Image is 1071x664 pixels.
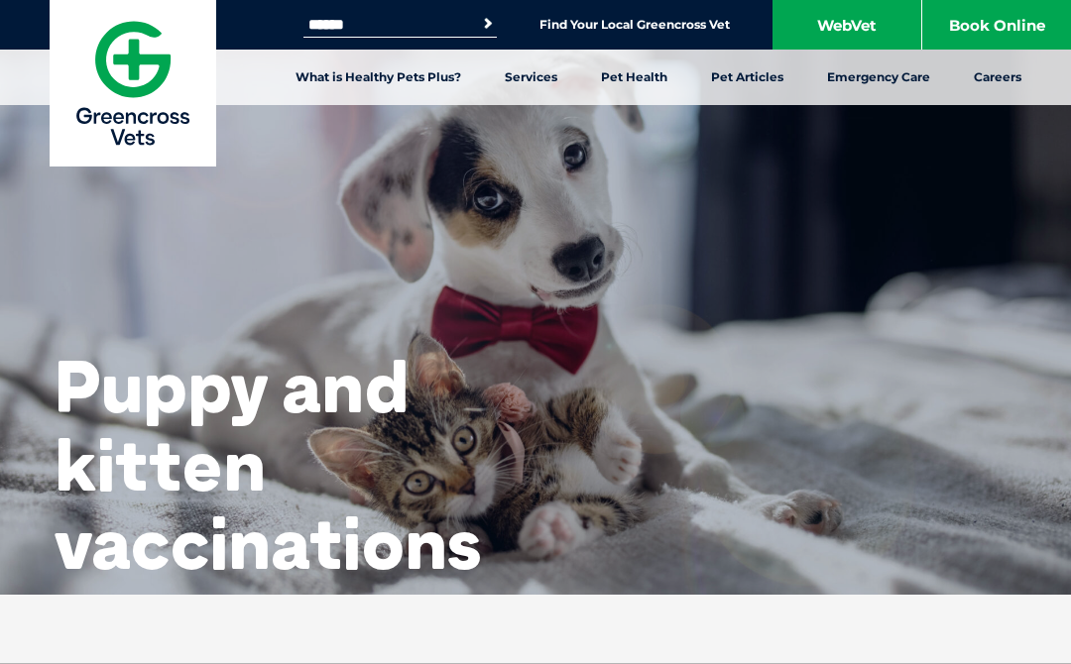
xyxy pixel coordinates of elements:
[689,50,805,105] a: Pet Articles
[579,50,689,105] a: Pet Health
[805,50,952,105] a: Emergency Care
[539,17,730,33] a: Find Your Local Greencross Vet
[274,50,483,105] a: What is Healthy Pets Plus?
[483,50,579,105] a: Services
[478,14,498,34] button: Search
[952,50,1043,105] a: Careers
